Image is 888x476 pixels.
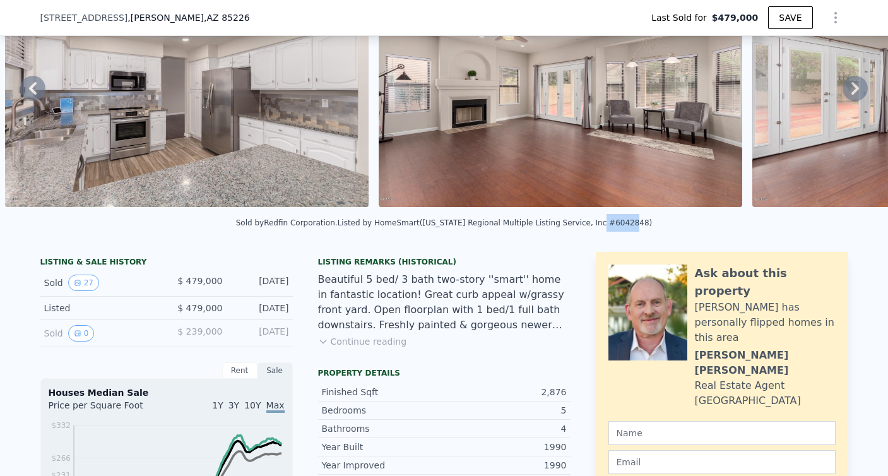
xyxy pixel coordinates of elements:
[338,218,653,227] div: Listed by HomeSmart ([US_STATE] Regional Multiple Listing Service, Inc #6042848)
[444,422,567,435] div: 4
[266,400,285,413] span: Max
[695,300,836,345] div: [PERSON_NAME] has personally flipped homes in this area
[228,400,239,410] span: 3Y
[244,400,261,410] span: 10Y
[444,404,567,417] div: 5
[44,275,157,291] div: Sold
[44,325,157,342] div: Sold
[322,386,444,398] div: Finished Sqft
[177,276,222,286] span: $ 479,000
[695,378,785,393] div: Real Estate Agent
[695,393,801,408] div: [GEOGRAPHIC_DATA]
[318,272,571,333] div: Beautiful 5 bed/ 3 bath two-story ''smart'' home in fantastic location! Great curb appeal w/grass...
[444,441,567,453] div: 1990
[695,348,836,378] div: [PERSON_NAME] [PERSON_NAME]
[51,454,71,463] tspan: $266
[177,303,222,313] span: $ 479,000
[204,13,250,23] span: , AZ 85226
[68,325,95,342] button: View historical data
[322,404,444,417] div: Bedrooms
[444,386,567,398] div: 2,876
[712,11,759,24] span: $479,000
[212,400,223,410] span: 1Y
[40,11,128,24] span: [STREET_ADDRESS]
[233,325,289,342] div: [DATE]
[768,6,812,29] button: SAVE
[127,11,249,24] span: , [PERSON_NAME]
[651,11,712,24] span: Last Sold for
[40,257,293,270] div: LISTING & SALE HISTORY
[318,257,571,267] div: Listing Remarks (Historical)
[322,441,444,453] div: Year Built
[222,362,258,379] div: Rent
[233,302,289,314] div: [DATE]
[608,450,836,474] input: Email
[68,275,99,291] button: View historical data
[444,459,567,472] div: 1990
[51,421,71,430] tspan: $332
[695,265,836,300] div: Ask about this property
[318,335,407,348] button: Continue reading
[608,421,836,445] input: Name
[322,422,444,435] div: Bathrooms
[258,362,293,379] div: Sale
[49,399,167,419] div: Price per Square Foot
[322,459,444,472] div: Year Improved
[823,5,848,30] button: Show Options
[177,326,222,336] span: $ 239,000
[236,218,338,227] div: Sold by Redfin Corporation .
[233,275,289,291] div: [DATE]
[44,302,157,314] div: Listed
[49,386,285,399] div: Houses Median Sale
[318,368,571,378] div: Property details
